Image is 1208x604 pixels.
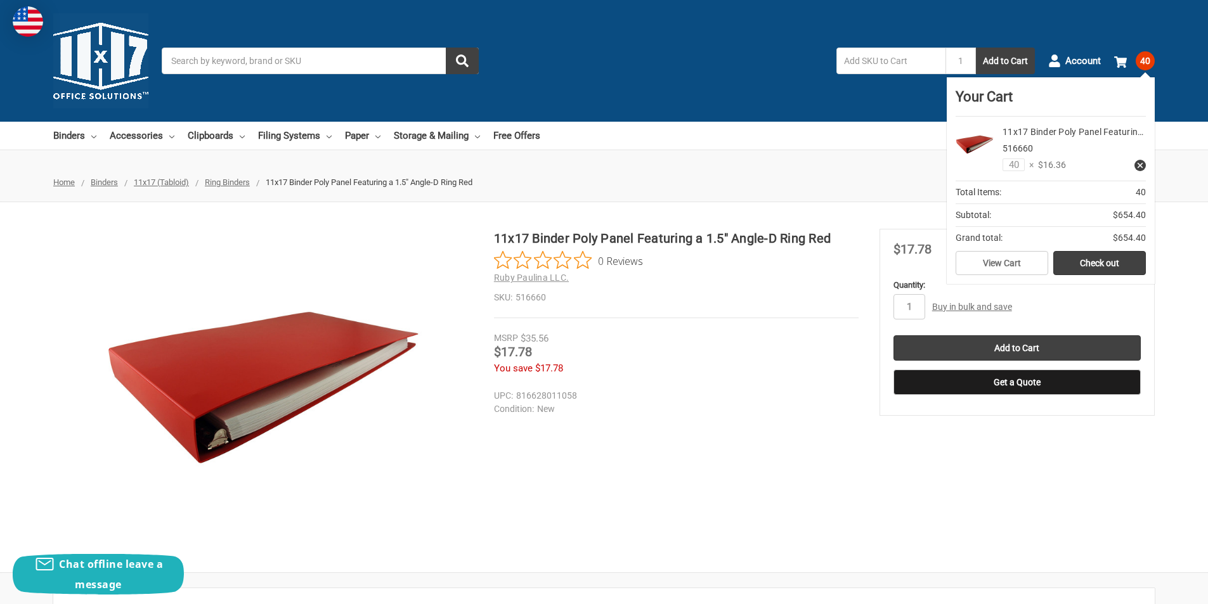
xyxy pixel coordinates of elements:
span: 11x17 Binder Poly Panel Featuring a 1.5" Angle-D Ring Red [266,177,472,187]
a: Filing Systems [258,122,332,150]
h1: 11x17 Binder Poly Panel Featuring a 1.5" Angle-D Ring Red [494,229,859,248]
a: Free Offers [493,122,540,150]
a: Check out [1053,251,1146,275]
a: Storage & Mailing [394,122,480,150]
span: $17.78 [494,344,532,359]
span: $654.40 [1113,209,1146,222]
a: 11x17 (Tabloid) [134,177,189,187]
div: Your Cart [956,86,1146,117]
input: Search by keyword, brand or SKU [162,48,479,74]
img: duty and tax information for United States [13,6,43,37]
span: Chat offline leave a message [59,557,163,591]
button: Rated 0 out of 5 stars from 0 reviews. Jump to reviews. [494,251,643,270]
img: 11x17 Binder Poly Panel Featuring a 1.5" Angle-D Ring Red [105,229,422,546]
a: Buy in bulk and save [932,302,1012,312]
a: Account [1048,44,1101,77]
a: Ruby Paulina LLC. [494,273,569,283]
dd: 516660 [494,291,859,304]
button: Add to Cart [976,48,1035,74]
span: $654.40 [1113,231,1146,245]
a: View Cart [956,251,1048,275]
span: 40 [1136,186,1146,199]
a: 40 [1114,44,1155,77]
label: Quantity: [893,279,1141,292]
input: Add SKU to Cart [836,48,945,74]
span: × [1025,158,1034,172]
span: Total Items: [956,186,1001,199]
span: 40 [1136,51,1155,70]
span: Account [1065,54,1101,68]
a: Binders [53,122,96,150]
dt: Condition: [494,402,534,416]
span: $35.56 [521,333,549,344]
img: 11x17.com [53,13,148,108]
span: You save [494,363,533,374]
span: $17.78 [535,363,563,374]
a: Home [53,177,75,187]
span: Subtotal: [956,209,991,222]
dt: UPC: [494,389,513,402]
button: Get a Quote [893,369,1141,395]
a: Ring Binders [205,177,250,187]
span: 0 Reviews [598,251,643,270]
span: $17.78 [893,241,932,257]
dd: New [494,402,853,416]
a: Paper [345,122,380,150]
a: Accessories [110,122,174,150]
img: 11x17 Binder Poly Panel Featuring a 1.5" Angle-D Ring Red [956,125,994,164]
dd: 816628011058 [494,389,853,402]
span: 516660 [1003,143,1033,153]
input: Add to Cart [893,335,1141,361]
a: Binders [91,177,118,187]
a: 11x17 Binder Poly Panel Featurin… [1003,127,1143,137]
button: Chat offline leave a message [13,554,184,594]
div: MSRP [494,331,518,345]
dt: SKU: [494,291,512,304]
span: $16.36 [1034,158,1066,172]
span: Grand total: [956,231,1003,245]
a: Clipboards [188,122,245,150]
